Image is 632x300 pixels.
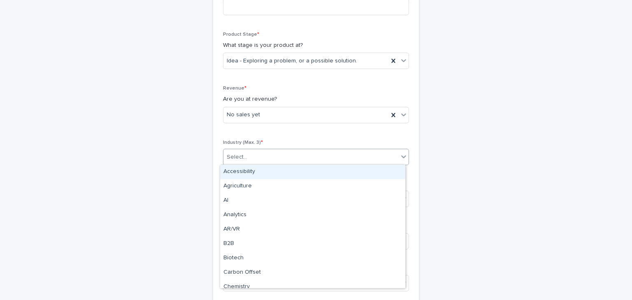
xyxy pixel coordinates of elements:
[220,165,405,179] div: Accessibility
[223,95,409,104] p: Are you at revenue?
[223,32,259,37] span: Product Stage
[220,251,405,265] div: Biotech
[220,237,405,251] div: B2B
[220,222,405,237] div: AR/VR
[223,41,409,50] p: What stage is your product at?
[220,179,405,194] div: Agriculture
[227,57,357,65] span: Idea - Exploring a problem, or a possible solution.
[220,265,405,280] div: Carbon Offset
[220,280,405,294] div: Chemistry
[227,153,247,162] div: Select...
[220,208,405,222] div: Analytics
[227,111,260,119] span: No sales yet
[223,140,263,145] span: Industry (Max. 3)
[223,86,246,91] span: Revenue
[220,194,405,208] div: AI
